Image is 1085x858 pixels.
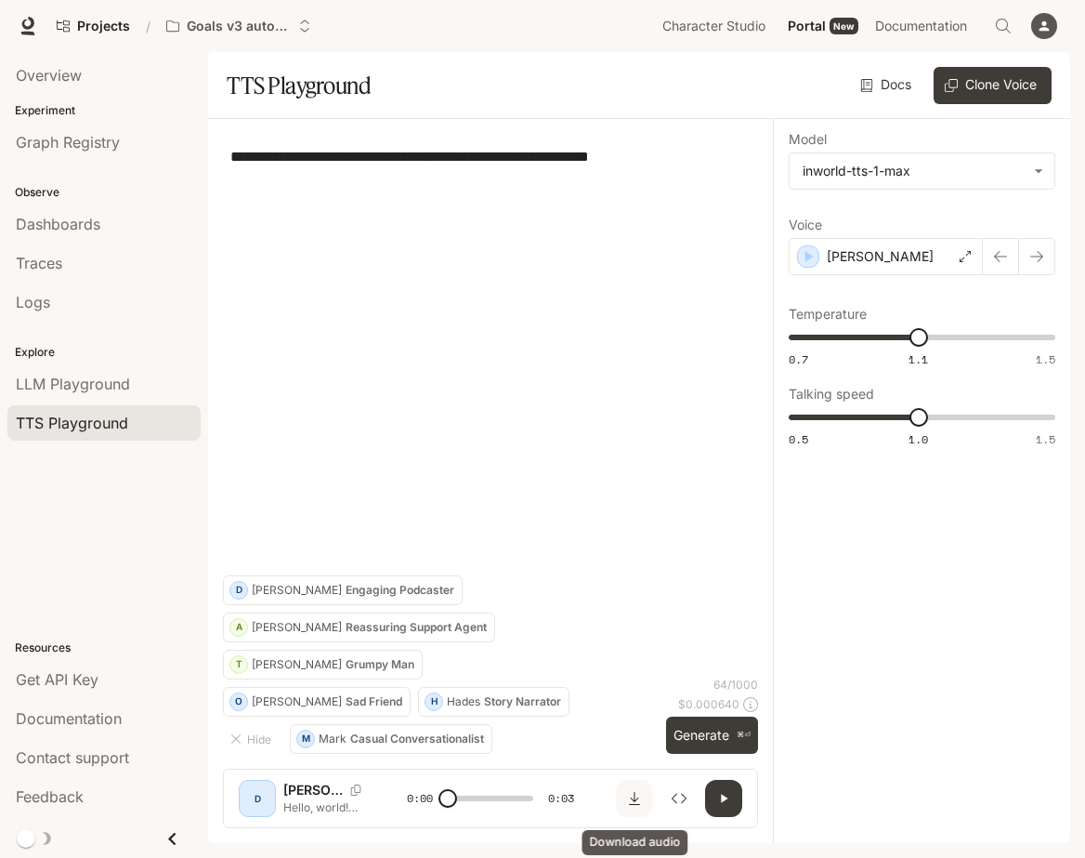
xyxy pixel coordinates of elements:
[252,696,342,707] p: [PERSON_NAME]
[346,659,414,670] p: Grumpy Man
[789,218,822,231] p: Voice
[230,687,247,717] div: O
[343,785,369,796] button: Copy Voice ID
[407,789,433,808] span: 0:00
[484,696,561,707] p: Story Narrator
[223,613,495,642] button: A[PERSON_NAME]Reassuring Support Agent
[868,7,981,45] a: Documentation
[48,7,138,45] a: Go to projects
[662,15,765,38] span: Character Studio
[789,133,827,146] p: Model
[789,388,874,401] p: Talking speed
[790,153,1054,189] div: inworld-tts-1-max
[737,730,751,741] p: ⌘⏎
[678,696,739,712] p: $ 0.000640
[187,19,291,34] p: Goals v3 autotests
[780,7,866,45] a: PortalNew
[788,15,826,38] span: Portal
[655,7,778,45] a: Character Studio
[666,717,758,755] button: Generate⌘⏎
[252,659,342,670] p: [PERSON_NAME]
[252,585,342,596] p: [PERSON_NAME]
[223,575,463,605] button: D[PERSON_NAME]Engaging Podcaster
[582,830,688,855] div: Download audio
[242,784,272,813] div: D
[227,67,371,104] h1: TTS Playground
[223,724,282,754] button: Hide
[230,650,247,680] div: T
[1036,431,1055,447] span: 1.5
[447,696,480,707] p: Hades
[230,613,247,642] div: A
[909,431,928,447] span: 1.0
[803,162,1025,180] div: inworld-tts-1-max
[158,7,320,45] button: Open workspace menu
[138,17,158,36] div: /
[283,781,343,799] p: [PERSON_NAME]
[350,733,484,745] p: Casual Conversationalist
[230,575,247,605] div: D
[789,351,808,367] span: 0.7
[856,67,919,104] a: Docs
[660,780,698,817] button: Inspect
[283,799,373,815] p: Hello, world! What a wonderful day to be a text-to-speech model!
[425,687,442,717] div: H
[909,351,928,367] span: 1.1
[346,696,402,707] p: Sad Friend
[1036,351,1055,367] span: 1.5
[827,247,934,266] p: [PERSON_NAME]
[789,431,808,447] span: 0.5
[616,780,653,817] button: Download audio
[934,67,1052,104] button: Clone Voice
[789,308,867,321] p: Temperature
[252,622,342,633] p: [PERSON_NAME]
[297,724,314,754] div: M
[875,15,967,38] span: Documentation
[830,18,858,34] div: New
[346,622,487,633] p: Reassuring Support Agent
[346,585,454,596] p: Engaging Podcaster
[418,687,569,717] button: HHadesStory Narrator
[985,7,1022,45] button: Open Command Menu
[548,789,574,808] span: 0:03
[713,677,758,693] p: 64 / 1000
[319,733,346,745] p: Mark
[223,650,423,680] button: T[PERSON_NAME]Grumpy Man
[223,687,411,717] button: O[PERSON_NAME]Sad Friend
[290,724,492,754] button: MMarkCasual Conversationalist
[77,19,130,34] span: Projects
